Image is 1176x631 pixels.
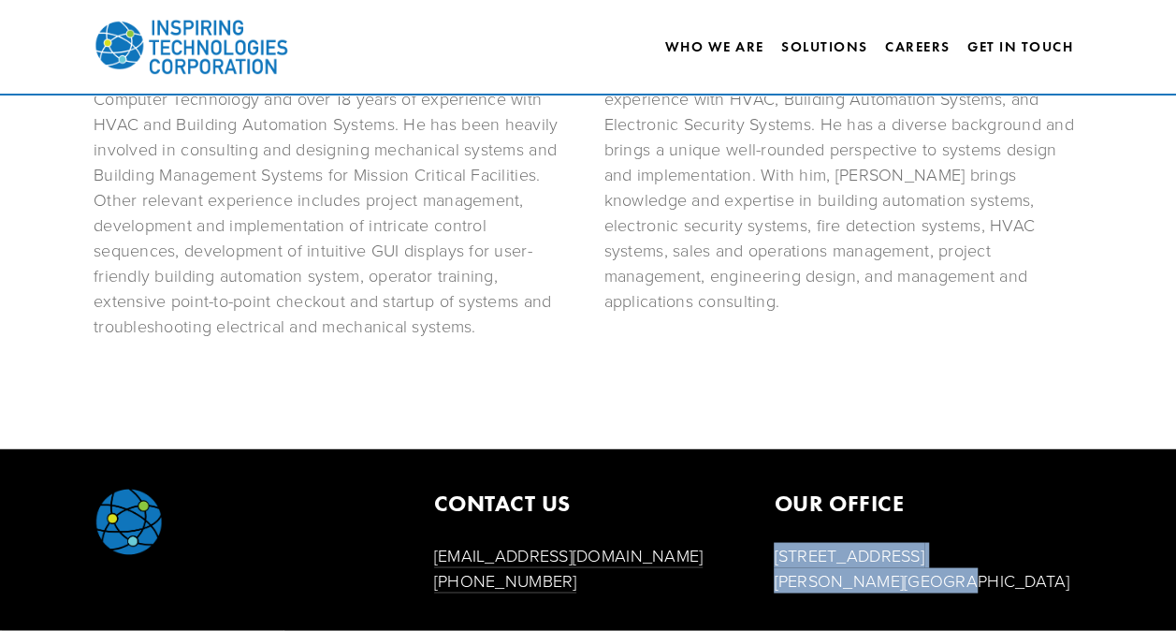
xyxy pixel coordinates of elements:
[94,5,290,89] img: Inspiring Technologies Corp – A Building Technologies Company
[94,486,164,556] img: ITC-Globe_CMYK.png
[774,489,904,516] strong: OUR OFFICE
[885,31,951,63] a: Careers
[774,542,1082,593] p: [STREET_ADDRESS] [PERSON_NAME][GEOGRAPHIC_DATA]
[781,38,868,55] a: Solutions
[94,61,573,339] p: Yosof has a Degree of Applied Science in Electronics and Computer Technology and over 18 years of...
[664,31,763,63] a: Who We Are
[434,543,704,567] a: [EMAIL_ADDRESS][DOMAIN_NAME]
[967,31,1073,63] a: Get In Touch
[434,568,577,593] a: [PHONE_NUMBER]
[604,61,1083,314] p: Tye has a Mechanical Engineering degree and over 28 years of experience with HVAC, Building Autom...
[434,489,571,516] strong: CONTACT US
